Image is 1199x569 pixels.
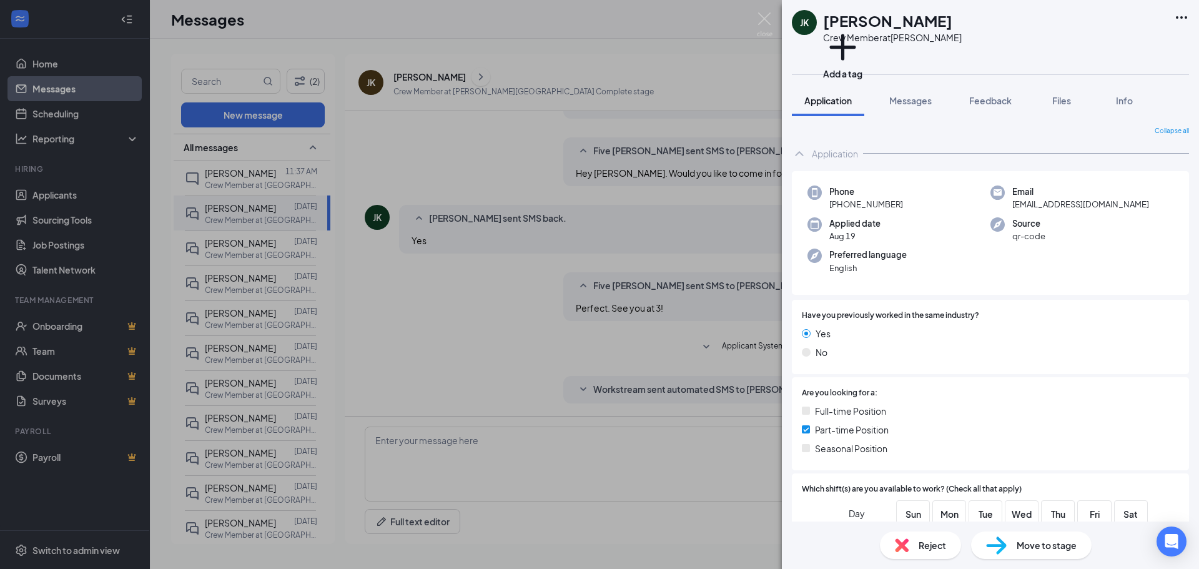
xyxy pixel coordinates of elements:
[1052,95,1071,106] span: Files
[1083,507,1106,521] span: Fri
[969,95,1012,106] span: Feedback
[849,507,865,520] span: Day
[816,345,827,359] span: No
[829,262,907,274] span: English
[829,198,903,210] span: [PHONE_NUMBER]
[1012,230,1045,242] span: qr-code
[829,186,903,198] span: Phone
[816,327,831,340] span: Yes
[1012,217,1045,230] span: Source
[804,95,852,106] span: Application
[823,31,962,44] div: Crew Member at [PERSON_NAME]
[974,507,997,521] span: Tue
[823,27,862,67] svg: Plus
[938,507,960,521] span: Mon
[1012,198,1149,210] span: [EMAIL_ADDRESS][DOMAIN_NAME]
[823,27,862,81] button: PlusAdd a tag
[829,217,881,230] span: Applied date
[802,387,877,399] span: Are you looking for a:
[823,10,952,31] h1: [PERSON_NAME]
[1012,186,1149,198] span: Email
[1157,527,1187,557] div: Open Intercom Messenger
[1047,507,1069,521] span: Thu
[815,423,889,437] span: Part-time Position
[1174,10,1189,25] svg: Ellipses
[902,507,924,521] span: Sun
[800,16,809,29] div: JK
[829,230,881,242] span: Aug 19
[829,249,907,261] span: Preferred language
[1120,507,1142,521] span: Sat
[889,95,932,106] span: Messages
[802,483,1022,495] span: Which shift(s) are you available to work? (Check all that apply)
[919,538,946,552] span: Reject
[812,147,858,160] div: Application
[1017,538,1077,552] span: Move to stage
[802,310,979,322] span: Have you previously worked in the same industry?
[1155,126,1189,136] span: Collapse all
[1010,507,1033,521] span: Wed
[792,146,807,161] svg: ChevronUp
[815,404,886,418] span: Full-time Position
[815,442,887,455] span: Seasonal Position
[1116,95,1133,106] span: Info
